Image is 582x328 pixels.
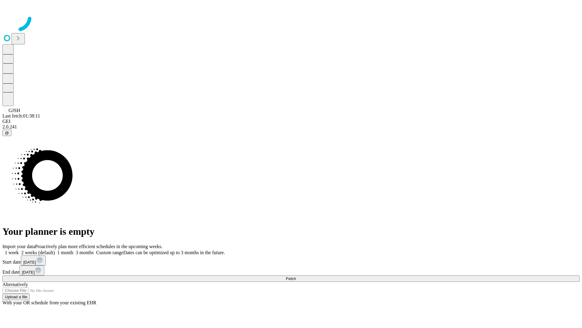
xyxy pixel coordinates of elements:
[96,250,123,255] span: Custom range
[2,124,580,130] div: 2.0.241
[35,244,162,249] span: Proactively plan more efficient schedules in the upcoming weeks.
[5,250,19,255] span: 1 week
[2,130,12,136] button: @
[2,282,28,287] span: Alternatively
[2,113,40,118] span: Last fetch: 01:38:11
[2,300,96,305] span: With your OR schedule from your existing EHR
[2,226,580,237] h1: Your planner is empty
[23,260,36,265] span: [DATE]
[5,131,9,135] span: @
[76,250,94,255] span: 3 months
[21,250,55,255] span: 2 weeks (default)
[22,270,35,275] span: [DATE]
[2,255,580,265] div: Start date
[2,265,580,275] div: End date
[21,255,46,265] button: [DATE]
[8,108,20,113] span: GJSH
[286,276,296,281] span: Fetch
[2,244,35,249] span: Import your data
[123,250,225,255] span: Dates can be optimized up to 3 months in the future.
[57,250,73,255] span: 1 month
[2,275,580,282] button: Fetch
[19,265,44,275] button: [DATE]
[2,119,580,124] div: GEI
[2,294,30,300] button: Upload a file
